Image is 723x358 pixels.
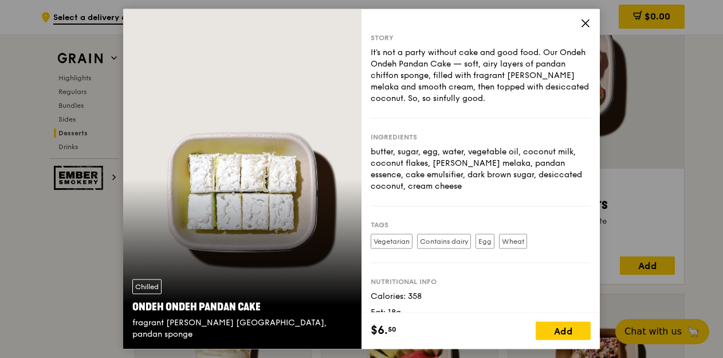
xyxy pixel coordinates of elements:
[371,146,591,192] div: butter, sugar, egg, water, vegetable oil, coconut milk, coconut flakes, [PERSON_NAME] melaka, pan...
[417,234,471,249] label: Contains dairy
[371,220,591,229] div: Tags
[371,321,388,338] span: $6.
[536,321,591,340] div: Add
[476,234,494,249] label: Egg
[371,234,412,249] label: Vegetarian
[371,307,591,318] div: Fat: 18g
[371,133,591,142] div: Ingredients
[371,291,591,302] div: Calories: 358
[132,298,352,314] div: Ondeh Ondeh Pandan Cake
[499,234,527,249] label: Wheat
[371,277,591,286] div: Nutritional info
[371,33,591,42] div: Story
[132,317,352,340] div: fragrant [PERSON_NAME] [GEOGRAPHIC_DATA], pandan sponge
[371,47,591,104] div: It's not a party without cake and good food. Our Ondeh Ondeh Pandan Cake — soft, airy layers of p...
[132,279,162,294] div: Chilled
[388,324,396,333] span: 50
